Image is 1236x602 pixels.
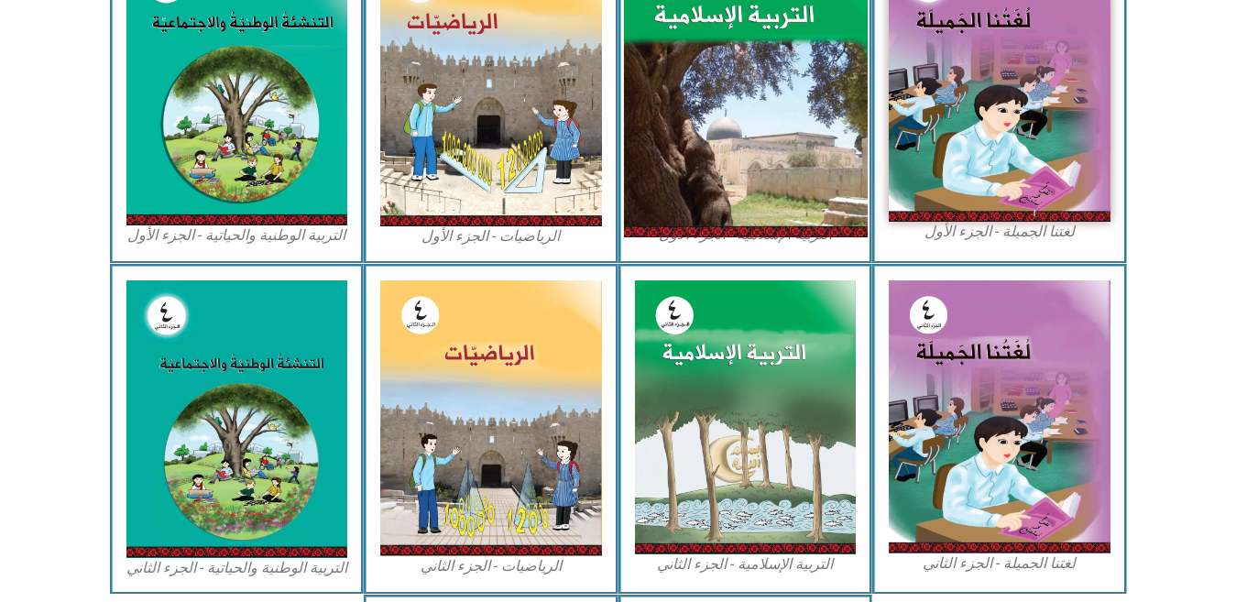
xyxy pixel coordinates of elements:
figcaption: لغتنا الجميلة - الجزء الثاني [889,553,1110,574]
figcaption: التربية الوطنية والحياتية - الجزء الثاني [126,558,348,578]
figcaption: الرياضيات - الجزء الثاني [380,556,602,576]
figcaption: الرياضيات - الجزء الأول​ [380,226,602,246]
figcaption: التربية الإسلامية - الجزء الثاني [635,554,857,575]
figcaption: لغتنا الجميلة - الجزء الأول​ [889,222,1110,242]
figcaption: التربية الوطنية والحياتية - الجزء الأول​ [126,225,348,246]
